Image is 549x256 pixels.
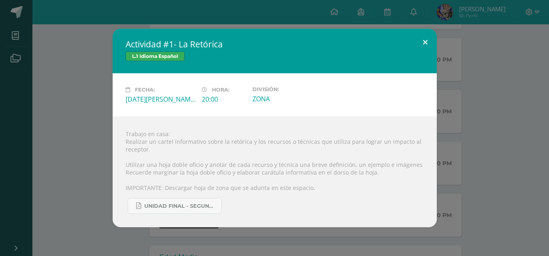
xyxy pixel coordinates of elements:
[135,87,155,93] span: Fecha:
[128,198,222,214] a: UNIDAD FINAL - SEGUNDO BASICO A-B-C -.pdf
[202,95,246,104] div: 20:00
[126,38,424,50] h2: Actividad #1- La Retórica
[126,95,195,104] div: [DATE][PERSON_NAME]
[414,29,437,56] button: Close (Esc)
[113,117,437,227] div: Trabajo en casa: Realizar un cartel informativo sobre la retórica y los recursos o técnicas que u...
[212,87,229,93] span: Hora:
[252,86,322,92] label: División:
[126,51,185,61] span: L.1 Idioma Español
[252,94,322,103] div: ZONA
[144,203,217,209] span: UNIDAD FINAL - SEGUNDO BASICO A-B-C -.pdf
